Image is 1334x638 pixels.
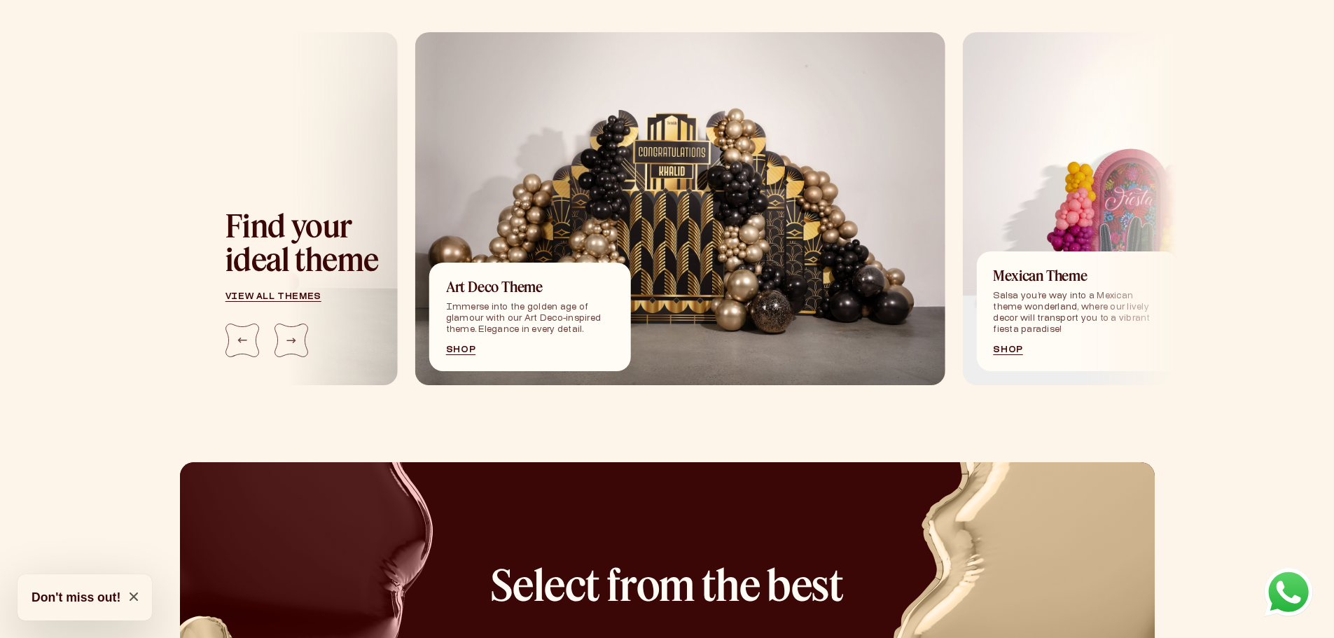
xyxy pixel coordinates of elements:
[446,346,614,354] a: Shop
[225,293,384,301] a: view all themes
[446,279,614,293] h6: Art Deco Theme
[491,563,843,605] h2: Select from the best
[275,324,308,357] div: Next slide
[993,346,1161,354] a: Shop
[225,209,384,276] h3: Find your ideal theme
[225,324,259,357] div: Previous slide
[993,268,1161,282] h6: Mexican Theme
[993,291,1161,335] div: Salsa you’re way into a Mexican theme wonderland, where our lively decor will transport you to a ...
[446,302,614,335] div: Immerse into the golden age of glamour with our Art Deco-inspired theme. Elegance in every detail.
[415,32,945,385] div: 3 / 5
